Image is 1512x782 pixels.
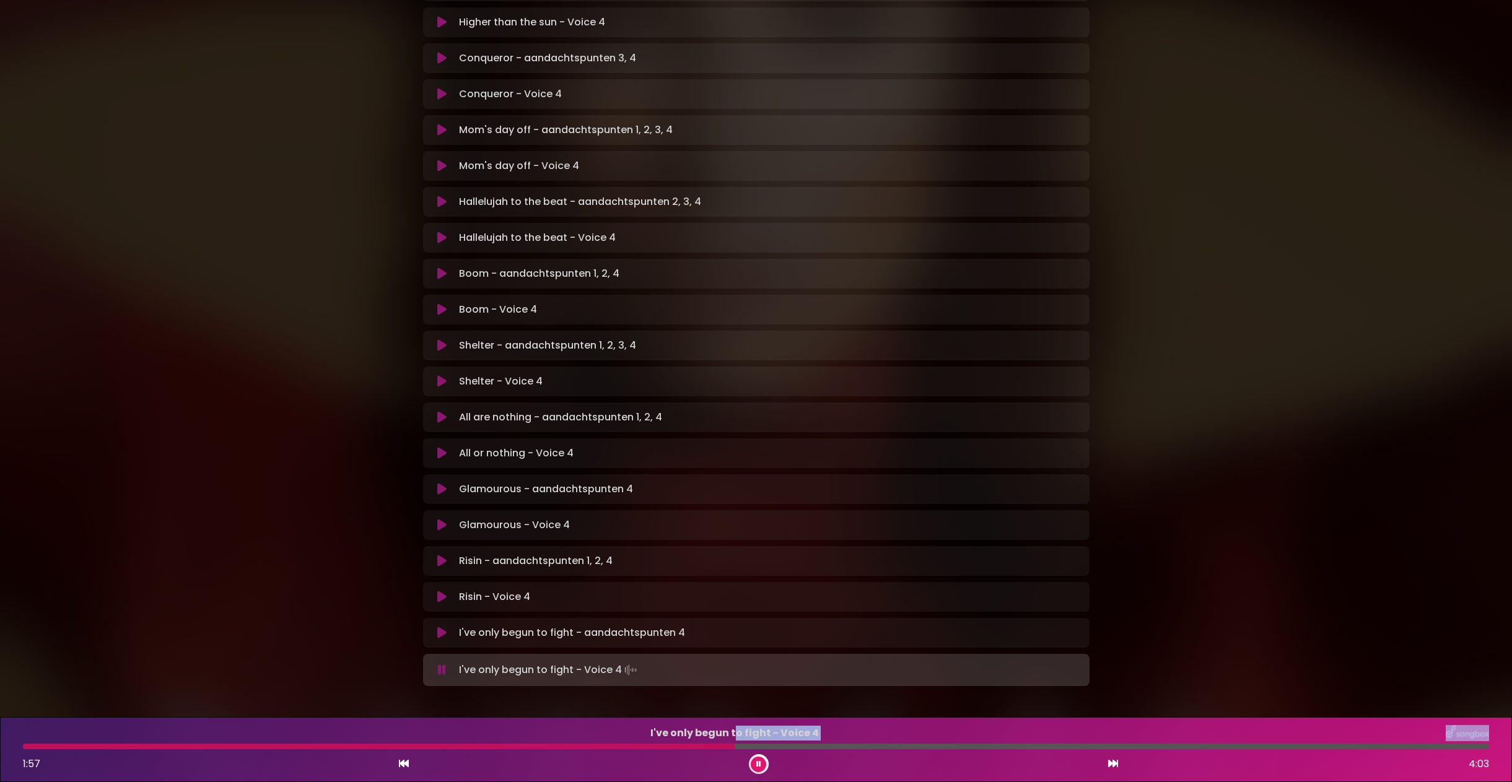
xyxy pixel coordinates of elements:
[459,87,1082,102] p: Conqueror - Voice 4
[459,482,1082,497] p: Glamourous - aandachtspunten 4
[1446,725,1489,741] img: songbox-logo-white.png
[622,661,639,679] img: waveform4.gif
[459,661,1082,679] p: I've only begun to fight - Voice 4
[459,194,1082,209] p: Hallelujah to the beat - aandachtspunten 2, 3, 4
[459,518,1082,532] p: Glamourous - Voice 4
[23,726,1446,741] p: I've only begun to fight - Voice 4
[459,51,1082,66] p: Conqueror - aandachtspunten 3, 4
[459,589,1082,604] p: Risin - Voice 4
[459,159,1082,173] p: Mom's day off - Voice 4
[459,15,1082,30] p: Higher than the sun - Voice 4
[459,410,1082,425] p: All are nothing - aandachtspunten 1, 2, 4
[459,123,1082,137] p: Mom's day off - aandachtspunten 1, 2, 3, 4
[459,554,1082,568] p: Risin - aandachtspunten 1, 2, 4
[459,266,1082,281] p: Boom - aandachtspunten 1, 2, 4
[459,338,1082,353] p: Shelter - aandachtspunten 1, 2, 3, 4
[459,230,1082,245] p: Hallelujah to the beat - Voice 4
[459,302,1082,317] p: Boom - Voice 4
[459,625,1082,640] p: I've only begun to fight - aandachtspunten 4
[459,374,1082,389] p: Shelter - Voice 4
[459,446,1082,461] p: All or nothing - Voice 4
